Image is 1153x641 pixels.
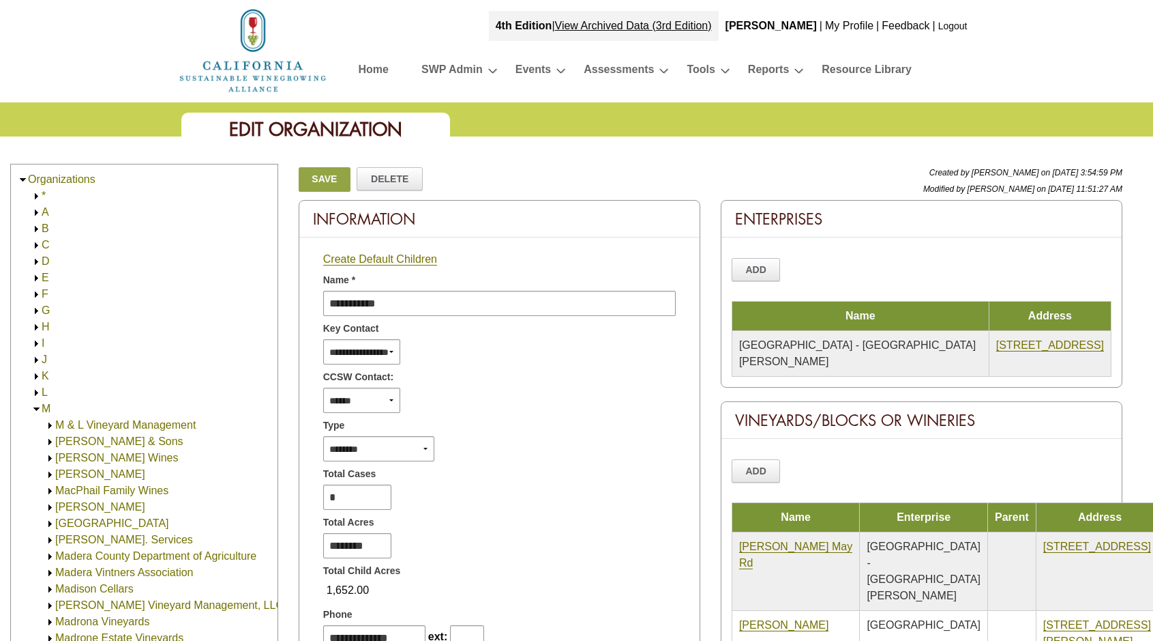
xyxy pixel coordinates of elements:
a: M [42,403,50,414]
img: Expand D [31,257,42,267]
a: My Profile [825,20,873,31]
img: Expand J [31,355,42,365]
a: Events [515,60,551,84]
div: | [931,11,937,41]
img: Expand Madera Ag. Services [45,535,55,545]
td: Name [732,503,860,532]
img: Expand Machado Vineyards [45,470,55,480]
a: A [42,206,49,218]
div: | [489,11,719,41]
img: Expand A [31,208,42,218]
td: Parent [987,503,1036,532]
img: Expand B [31,224,42,234]
a: Home [359,60,389,84]
td: Enterprise [860,503,988,532]
a: M & L Vineyard Management [55,419,196,431]
a: J [42,354,47,365]
img: Expand Madera Vintners Association [45,568,55,578]
a: [PERSON_NAME]. Services [55,534,193,545]
a: SWP Admin [421,60,483,84]
img: Collapse M [31,404,42,414]
img: Expand Madrona Vineyards [45,617,55,627]
img: Expand E [31,273,42,283]
img: Expand M.B. Manasseno & Sons [45,437,55,447]
div: Information [299,201,700,238]
img: Expand Macchia Wines [45,453,55,464]
a: Tools [687,60,715,84]
a: [PERSON_NAME] Wines [55,452,178,464]
img: Expand I [31,339,42,349]
span: [GEOGRAPHIC_DATA] - [GEOGRAPHIC_DATA][PERSON_NAME] [867,541,980,601]
a: [PERSON_NAME] [55,501,145,513]
img: Expand G [31,306,42,316]
a: I [42,337,44,349]
a: [PERSON_NAME] May Rd [739,541,852,569]
div: | [875,11,880,41]
strong: 4th Edition [496,20,552,31]
img: Expand F [31,289,42,300]
a: D [42,255,50,267]
a: [GEOGRAPHIC_DATA] [55,517,169,529]
img: Expand K [31,371,42,382]
img: Collapse Organizations [18,175,28,185]
a: Home [178,44,328,55]
td: Name [732,302,989,331]
img: Expand C [31,240,42,251]
span: CCSW Contact: [323,370,393,384]
a: View Archived Data (3rd Edition) [555,20,712,31]
div: Vineyards/Blocks or Wineries [721,402,1122,439]
a: [PERSON_NAME] [55,468,145,480]
a: Madison Cellars [55,583,134,595]
a: B [42,223,49,234]
a: [PERSON_NAME] Vineyard Management, LLC [55,599,284,611]
img: Expand MacPhail Family Wines [45,486,55,496]
span: Total Cases [323,467,376,481]
span: Type [323,418,345,433]
img: Expand Madder Lake Vineyard [45,519,55,529]
a: Madrona Vineyards [55,616,149,627]
img: Expand L [31,388,42,398]
span: Key Contact [323,322,379,336]
td: [GEOGRAPHIC_DATA] - [GEOGRAPHIC_DATA][PERSON_NAME] [732,331,989,377]
a: C [42,239,50,251]
a: K [42,370,49,382]
span: Total Child Acres [323,564,401,578]
img: Expand Madrigal Vineyard Management, LLC [45,601,55,611]
img: Expand Madison Cellars [45,584,55,595]
b: [PERSON_NAME] [725,20,817,31]
a: [STREET_ADDRESS] [996,339,1104,352]
a: Add [732,258,781,281]
a: [PERSON_NAME] [739,619,829,631]
a: E [42,272,49,283]
span: Edit Organization [229,117,402,141]
img: Expand Madera County Department of Agriculture [45,552,55,562]
a: Assessments [584,60,654,84]
a: [PERSON_NAME] & Sons [55,436,183,447]
img: Expand Madden Vineyard [45,502,55,513]
img: Expand H [31,322,42,332]
a: Madera Vintners Association [55,567,193,578]
a: H [42,321,50,332]
a: Madera County Department of Agriculture [55,550,256,562]
img: logo_cswa2x.png [178,7,328,94]
a: Save [299,167,350,192]
span: Phone [323,608,353,622]
span: 1,652.00 [323,579,372,602]
a: [STREET_ADDRESS] [1043,541,1151,553]
span: Name * [323,273,355,287]
a: Delete [357,167,422,190]
a: Resource Library [822,60,912,84]
span: Total Acres [323,515,374,530]
a: L [42,386,48,398]
img: Expand * [31,191,42,201]
img: Expand M & L Vineyard Management [45,421,55,431]
a: Feedback [882,20,929,31]
a: Logout [938,20,968,31]
a: G [42,304,50,316]
a: Reports [748,60,789,84]
a: Add [732,459,781,483]
a: Organizations [28,173,95,185]
div: Enterprises [721,201,1122,238]
td: Address [989,302,1111,331]
span: Created by [PERSON_NAME] on [DATE] 3:54:59 PM Modified by [PERSON_NAME] on [DATE] 11:51:27 AM [923,168,1122,194]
